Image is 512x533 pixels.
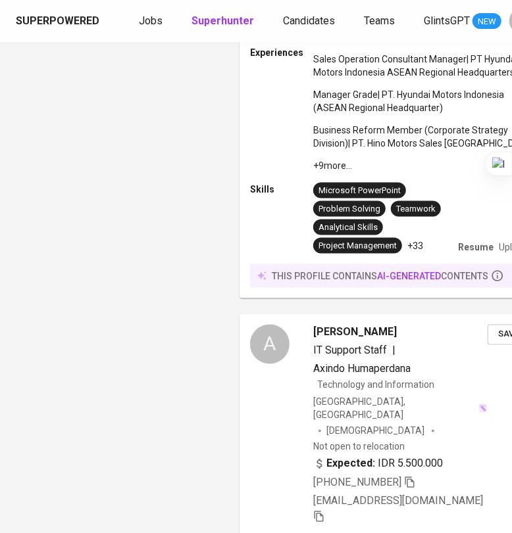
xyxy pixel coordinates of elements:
p: Experiences [250,46,313,59]
span: AI-generated [377,271,441,281]
p: Not open to relocation [313,440,405,453]
a: Superhunter [192,13,257,30]
div: IDR 5.500.000 [313,456,443,472]
b: Expected: [326,456,375,472]
span: NEW [473,15,501,28]
span: [PHONE_NUMBER] [313,476,401,489]
img: magic_wand.svg [478,404,488,413]
div: A [250,325,290,364]
a: Jobs [139,13,165,30]
p: +33 [407,239,423,252]
a: Teams [364,13,397,30]
p: Skills [250,183,313,196]
p: this profile contains contents [272,269,488,283]
div: [GEOGRAPHIC_DATA], [GEOGRAPHIC_DATA] [313,396,488,422]
a: Candidates [283,13,338,30]
span: [PERSON_NAME] [313,325,397,340]
div: Teamwork [396,203,436,216]
div: Project Management [319,240,397,252]
span: Candidates [283,14,335,27]
a: GlintsGPT NEW [424,13,501,30]
span: [DEMOGRAPHIC_DATA] [326,425,426,438]
span: [EMAIL_ADDRESS][DOMAIN_NAME] [313,495,483,507]
b: Superhunter [192,14,254,27]
span: Teams [364,14,395,27]
span: IT Support Staff [313,344,387,357]
span: | [392,343,396,359]
a: Superpowered [16,14,102,29]
p: Resume [458,241,494,254]
div: Problem Solving [319,203,380,216]
div: Superpowered [16,14,99,29]
div: Microsoft PowerPoint [319,185,401,197]
span: Axindo Humaperdana [313,363,411,375]
div: Analytical Skills [319,221,378,234]
span: Technology and Information [317,380,434,390]
span: GlintsGPT [424,14,470,27]
span: Jobs [139,14,163,27]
